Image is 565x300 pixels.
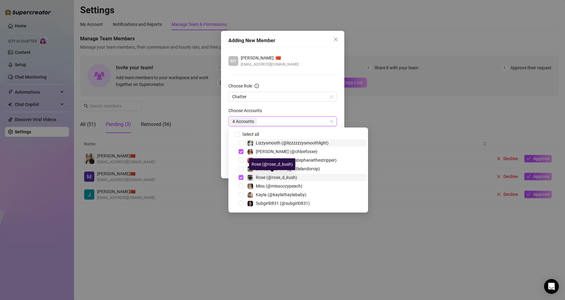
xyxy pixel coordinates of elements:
img: Lizzysmooth (@lizzzzzzysmoothlight) [248,140,253,146]
span: Lizzysmooth (@lizzzzzzysmoothlight) [256,140,329,145]
img: Chloe (@chloefoxxe) [248,149,253,155]
span: Select tree node [239,184,244,189]
span: lock [330,95,334,99]
span: Subgirl0831 (@subgirl0831) [256,201,310,206]
span: 4 Accounts [232,118,254,125]
div: Rose (@rose_d_kush) [249,158,295,170]
span: [EMAIL_ADDRESS][DOMAIN_NAME] [241,61,299,67]
span: Select tree node [239,140,244,145]
div: 🇨🇳 [241,55,299,61]
span: Miss (@misscozypeach) [256,184,302,189]
div: Adding New Member [228,37,337,44]
span: Close [331,37,341,42]
span: Select tree node [239,158,244,163]
span: Rose (@rose_d_kush) [256,175,297,180]
span: Select tree node [239,192,244,197]
span: Chatter [232,92,333,101]
span: 4 Accounts [230,118,257,125]
span: Select tree node [239,149,244,154]
span: [PERSON_NAME] (@chloefoxxe) [256,149,317,154]
button: Close [331,34,341,44]
span: [PERSON_NAME] [241,55,274,61]
span: Select tree node [239,166,244,171]
div: Open Intercom Messenger [544,279,559,294]
span: [PERSON_NAME] (@stephaniethestripper) [256,158,337,163]
img: Kayla (@kaylathaylababy) [248,192,253,198]
span: Kayla (@kaylathaylababy) [256,192,306,197]
span: info-circle [255,84,259,88]
img: Rose (@rose_d_kush) [248,175,253,180]
span: close [333,37,338,42]
span: MY [230,58,236,64]
span: Select all [240,131,261,138]
img: Stephanie (@stephaniethestripper) [248,158,253,163]
span: Select tree node [239,175,244,180]
div: Choose Role [228,83,252,89]
img: LittleLandorVIP (@littlelandorvip) [248,166,253,172]
span: Select tree node [239,201,244,206]
img: Subgirl0831 (@subgirl0831) [248,201,253,206]
img: Miss (@misscozypeach) [248,184,253,189]
span: team [330,120,334,123]
label: Choose Accounts [228,107,266,114]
